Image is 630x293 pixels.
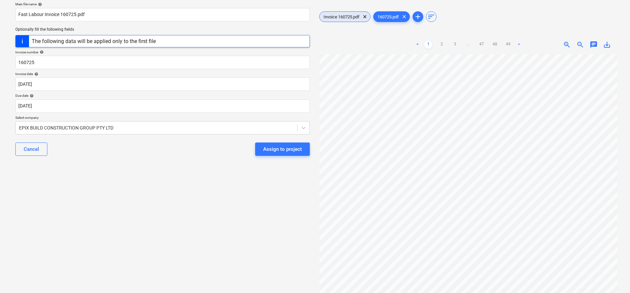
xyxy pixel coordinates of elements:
span: chat [590,41,598,49]
a: Page 47 [478,41,486,49]
iframe: Chat Widget [597,261,630,293]
a: Previous page [414,41,422,49]
button: Assign to project [255,142,310,156]
p: Optionally fill the following fields [15,27,310,32]
span: help [28,94,34,98]
span: Invoice 160725.pdf [320,14,364,19]
a: Page 3 [451,41,459,49]
div: Invoice date [15,72,310,76]
span: help [38,50,44,54]
div: The following data will be applied only to the first file [32,38,156,44]
div: Invoice 160725.pdf [319,11,371,22]
input: Main file name [15,8,310,21]
span: sort [427,13,435,21]
a: Page 1 is your current page [424,41,432,49]
span: save_alt [603,41,611,49]
input: Due date not specified [15,99,310,113]
div: Due date [15,93,310,98]
p: Select company [15,115,310,121]
div: Main file name [15,2,310,6]
span: help [37,2,42,6]
span: clear [361,13,369,21]
div: Cancel [24,145,39,154]
div: Assign to project [263,145,302,154]
a: Next page [515,41,523,49]
input: Invoice number [15,56,310,69]
span: zoom_in [563,41,571,49]
input: Invoice date not specified [15,77,310,91]
div: 160725.pdf [373,11,410,22]
span: add [414,13,422,21]
span: 160725.pdf [374,14,403,19]
button: Cancel [15,142,47,156]
a: ... [464,41,472,49]
span: clear [400,13,408,21]
div: Invoice number [15,50,310,54]
span: help [33,72,38,76]
a: Page 2 [438,41,446,49]
a: Page 48 [491,41,499,49]
a: Page 49 [504,41,512,49]
span: zoom_out [576,41,584,49]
